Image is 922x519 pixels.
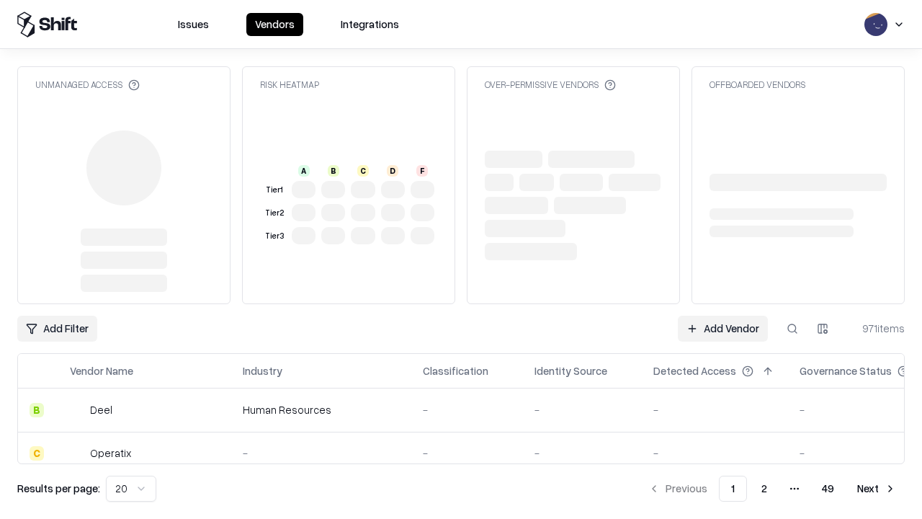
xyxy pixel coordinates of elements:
div: Offboarded Vendors [710,79,805,91]
a: Add Vendor [678,316,768,342]
div: 971 items [847,321,905,336]
div: - [243,445,400,461]
div: Deel [90,402,112,417]
p: Results per page: [17,481,100,496]
div: C [357,165,369,177]
button: Next [849,476,905,502]
img: Deel [70,403,84,417]
div: C [30,446,44,461]
div: Human Resources [243,402,400,417]
div: Operatix [90,445,131,461]
button: Integrations [332,13,408,36]
div: B [328,165,339,177]
div: Vendor Name [70,363,133,378]
div: D [387,165,398,177]
button: 2 [750,476,779,502]
div: - [653,445,776,461]
div: Identity Source [534,363,607,378]
div: B [30,403,44,417]
div: Detected Access [653,363,736,378]
div: Unmanaged Access [35,79,140,91]
img: Operatix [70,446,84,461]
div: Governance Status [800,363,892,378]
nav: pagination [640,476,905,502]
button: Add Filter [17,316,97,342]
div: - [534,445,630,461]
button: 49 [810,476,846,502]
button: Issues [169,13,218,36]
div: - [534,402,630,417]
button: 1 [719,476,747,502]
div: Tier 2 [263,207,286,219]
div: Tier 3 [263,230,286,242]
div: Classification [423,363,488,378]
button: Vendors [246,13,303,36]
div: F [416,165,428,177]
div: Over-Permissive Vendors [485,79,616,91]
div: - [423,402,511,417]
div: Risk Heatmap [260,79,319,91]
div: - [423,445,511,461]
div: Tier 1 [263,184,286,196]
div: Industry [243,363,282,378]
div: A [298,165,310,177]
div: - [653,402,776,417]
